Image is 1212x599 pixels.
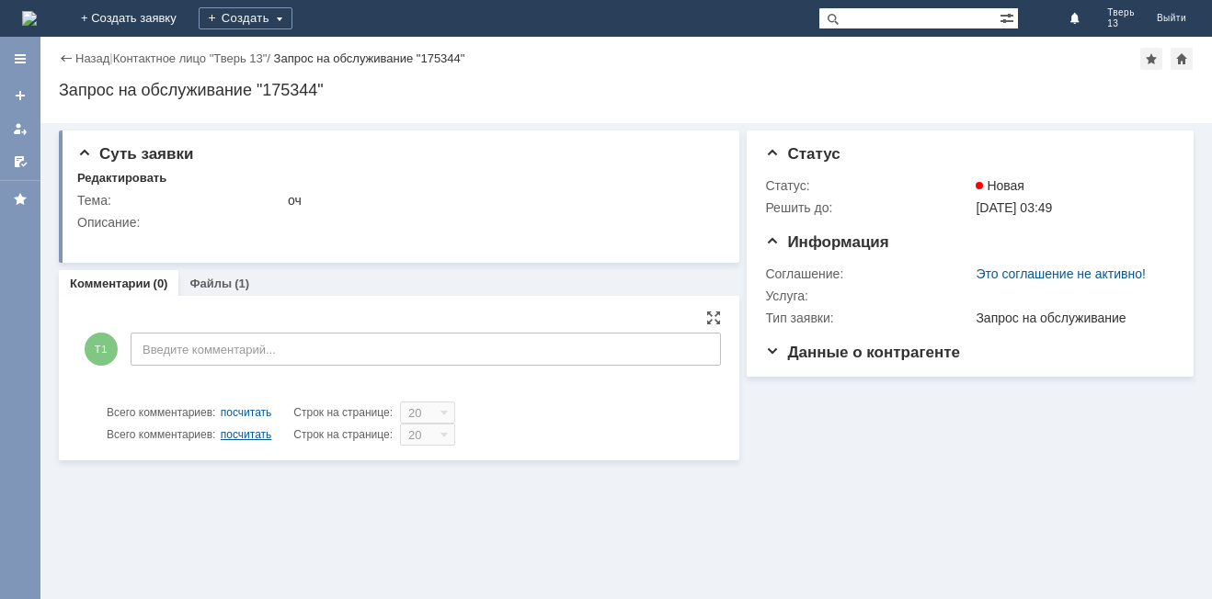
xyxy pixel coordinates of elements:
[976,178,1024,193] span: Новая
[765,178,972,193] div: Статус:
[1000,8,1018,26] span: Расширенный поиск
[59,81,1194,99] div: Запрос на обслуживание "175344"
[107,401,393,424] i: Строк на странице:
[765,145,840,163] span: Статус
[221,424,272,446] div: посчитать
[976,311,1167,325] div: Запрос на обслуживание
[1171,48,1193,70] div: Сделать домашней страницей
[70,277,151,290] a: Комментарии
[1107,7,1135,18] span: Тверь
[6,147,35,176] a: Мои согласования
[77,145,193,163] span: Суть заявки
[85,333,118,366] span: Т1
[107,424,393,446] i: Строк на странице:
[77,193,284,208] div: Тема:
[154,277,168,290] div: (0)
[976,200,1052,215] span: [DATE] 03:49
[113,51,274,65] div: /
[189,277,232,290] a: Файлы
[706,311,721,325] div: На всю страницу
[765,233,888,251] span: Информация
[765,288,972,303] div: Услуга:
[1140,48,1162,70] div: Добавить в избранное
[75,51,109,65] a: Назад
[765,311,972,325] div: Тип заявки:
[6,81,35,110] a: Создать заявку
[77,215,718,230] div: Описание:
[288,193,715,208] div: оч
[765,344,960,361] span: Данные о контрагенте
[77,171,166,186] div: Редактировать
[107,406,215,419] span: Всего комментариев:
[109,51,112,64] div: |
[199,7,292,29] div: Создать
[976,266,1146,281] a: Это соглашение не активно!
[234,277,249,290] div: (1)
[765,266,972,281] div: Соглашение:
[22,11,37,26] img: logo
[274,51,465,65] div: Запрос на обслуживание "175344"
[221,401,272,424] div: посчитать
[6,114,35,143] a: Мои заявки
[1107,18,1135,29] span: 13
[765,200,972,215] div: Решить до:
[22,11,37,26] a: Перейти на домашнюю страницу
[107,428,215,441] span: Всего комментариев:
[113,51,268,65] a: Контактное лицо "Тверь 13"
